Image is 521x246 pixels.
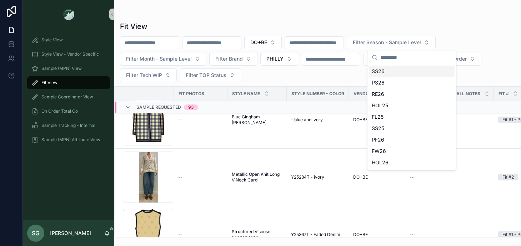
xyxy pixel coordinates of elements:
[41,80,57,86] span: Fit View
[41,37,63,43] span: Style View
[27,62,110,75] a: Sample (MPN) View
[126,55,192,62] span: Filter Month - Sample Level
[410,232,414,237] div: --
[126,72,162,79] span: Filter Tech WIP
[369,88,455,100] div: RE26
[178,117,182,123] span: --
[41,108,78,114] span: On Order Total Co
[178,232,182,237] span: --
[178,117,223,123] a: --
[27,91,110,103] a: Sample Coordinator View
[369,157,455,168] div: HOL26
[266,55,284,62] span: PHILLY
[179,91,204,97] span: Fit Photos
[353,232,368,237] span: DO+BE
[120,21,147,31] h1: Fit View
[369,111,455,123] div: FL25
[41,94,93,100] span: Sample Coordinator View
[353,39,421,46] span: Filter Season - Sample Level
[353,117,398,123] a: DO+BE
[136,104,181,110] span: Sample Requested
[232,91,260,97] span: STYLE NAME
[354,91,372,97] span: Vendor
[27,105,110,118] a: On Order Total Co
[499,91,509,97] span: Fit #
[41,66,82,71] span: Sample (MPN) View
[50,230,91,237] p: [PERSON_NAME]
[353,174,368,180] span: DO+BE
[260,52,298,66] button: Select Button
[180,68,241,82] button: Select Button
[232,229,282,240] a: Structured Viscose Beaded Tank
[347,36,436,49] button: Select Button
[369,145,455,157] div: FW26
[178,174,223,180] a: --
[209,52,257,66] button: Select Button
[41,137,100,143] span: Sample (MPN) Attribute View
[120,68,177,82] button: Select Button
[120,52,206,66] button: Select Button
[178,232,223,237] a: --
[178,174,182,180] span: --
[27,133,110,146] a: Sample (MPN) Attribute View
[27,34,110,46] a: Style View
[27,48,110,61] a: Style View - Vendor Specific
[41,51,99,57] span: Style View - Vendor Specific
[353,174,398,180] a: DO+BE
[32,229,40,237] span: SG
[63,9,74,20] img: App logo
[369,134,455,145] div: PF26
[291,174,324,180] span: Y25284T - ivory
[232,114,282,125] a: Blue Gingham [PERSON_NAME]
[407,229,490,240] a: --
[250,39,267,46] span: DO+BE
[369,77,455,88] div: PS26
[353,232,398,237] a: DO+BE
[410,174,414,180] div: --
[369,66,455,77] div: SS26
[407,171,490,183] a: --
[367,64,456,170] div: Suggestions
[369,100,455,111] div: HOL25
[188,104,194,110] div: 93
[291,117,323,123] span: - blue and ivory
[27,119,110,132] a: Sample Tracking - Internal
[215,55,243,62] span: Filter Brand
[369,123,455,134] div: SS25
[291,232,340,237] span: Y25367T - Faded Denim
[291,232,345,237] a: Y25367T - Faded Denim
[23,29,114,155] div: scrollable content
[232,171,282,183] a: Metallic Open Knit Long V Neck Cardi
[291,174,345,180] a: Y25284T - ivory
[41,123,95,128] span: Sample Tracking - Internal
[27,76,110,89] a: Fit View
[244,36,282,49] button: Select Button
[291,117,345,123] a: - blue and ivory
[186,72,226,79] span: Filter TOP Status
[502,174,514,180] div: Fit #2
[291,91,344,97] span: Style Number - Color
[353,117,368,123] span: DO+BE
